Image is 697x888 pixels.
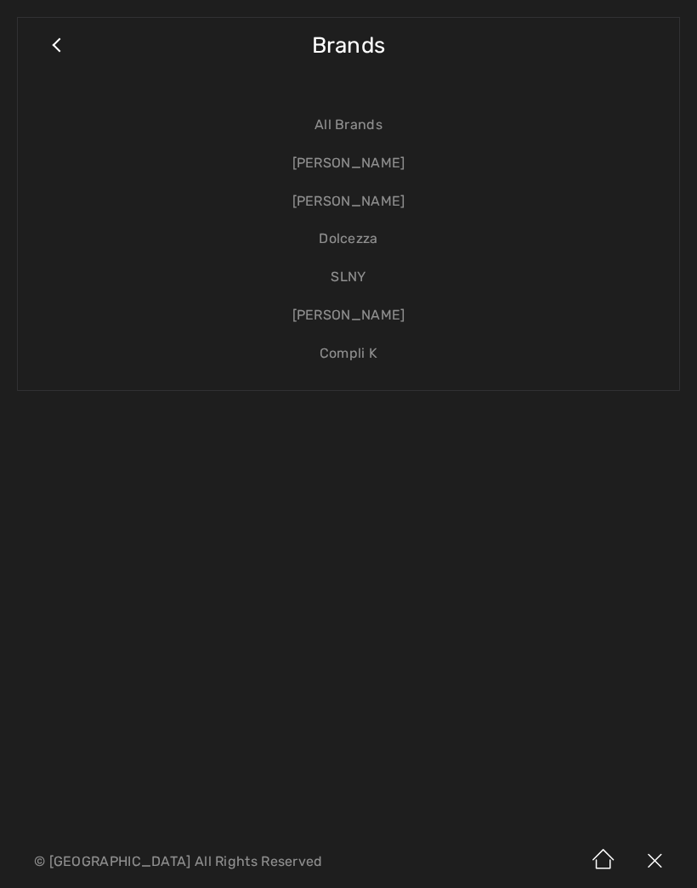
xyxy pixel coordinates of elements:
a: [PERSON_NAME] [35,297,662,335]
a: [PERSON_NAME] [35,144,662,183]
img: Home [578,835,629,888]
a: Dolcezza [35,220,662,258]
span: Brands [312,15,386,76]
a: SLNY [35,258,662,297]
img: X [629,835,680,888]
a: [PERSON_NAME] [35,183,662,221]
p: © [GEOGRAPHIC_DATA] All Rights Reserved [34,856,411,868]
a: Compli K [35,335,662,373]
a: All Brands [35,106,662,144]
